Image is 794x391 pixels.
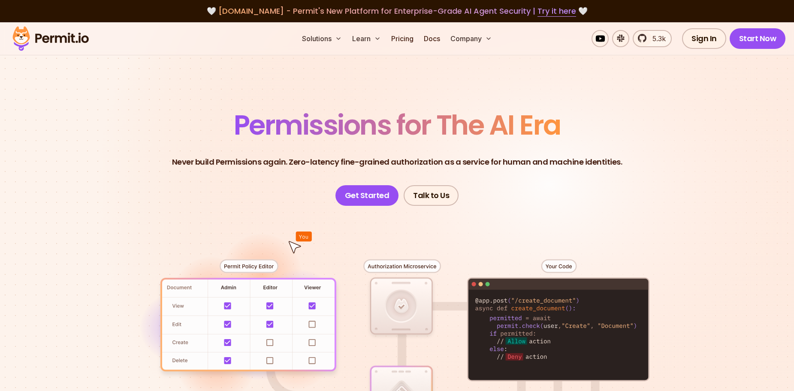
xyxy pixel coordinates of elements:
[420,30,444,47] a: Docs
[388,30,417,47] a: Pricing
[218,6,576,16] span: [DOMAIN_NAME] - Permit's New Platform for Enterprise-Grade AI Agent Security |
[234,106,561,144] span: Permissions for The AI Era
[404,185,459,206] a: Talk to Us
[537,6,576,17] a: Try it here
[633,30,672,47] a: 5.3k
[172,156,622,168] p: Never build Permissions again. Zero-latency fine-grained authorization as a service for human and...
[349,30,384,47] button: Learn
[9,24,93,53] img: Permit logo
[21,5,773,17] div: 🤍 🤍
[682,28,726,49] a: Sign In
[299,30,345,47] button: Solutions
[730,28,786,49] a: Start Now
[647,33,666,44] span: 5.3k
[447,30,495,47] button: Company
[335,185,399,206] a: Get Started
